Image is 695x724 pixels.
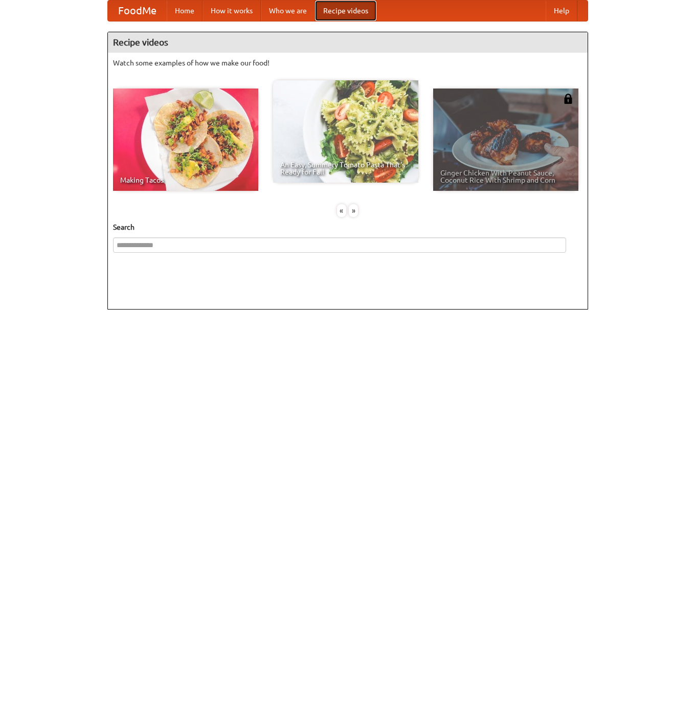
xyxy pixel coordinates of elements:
a: An Easy, Summery Tomato Pasta That's Ready for Fall [273,80,418,183]
a: FoodMe [108,1,167,21]
a: Who we are [261,1,315,21]
span: Making Tacos [120,177,251,184]
div: « [337,204,346,217]
img: 483408.png [563,94,573,104]
span: An Easy, Summery Tomato Pasta That's Ready for Fall [280,161,411,175]
p: Watch some examples of how we make our food! [113,58,582,68]
h5: Search [113,222,582,232]
a: Recipe videos [315,1,376,21]
div: » [349,204,358,217]
a: How it works [203,1,261,21]
a: Home [167,1,203,21]
a: Making Tacos [113,89,258,191]
a: Help [546,1,577,21]
h4: Recipe videos [108,32,588,53]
